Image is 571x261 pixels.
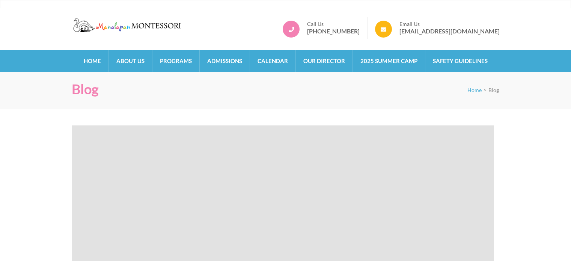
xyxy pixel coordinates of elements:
h1: Blog [72,81,99,97]
a: Programs [152,50,199,72]
a: Admissions [200,50,250,72]
a: [EMAIL_ADDRESS][DOMAIN_NAME] [399,27,500,35]
a: Our Director [296,50,353,72]
span: > [484,87,487,93]
a: Calendar [250,50,295,72]
span: Call Us [307,21,360,27]
a: Home [467,87,482,93]
img: Manalapan Montessori – #1 Rated Child Day Care Center in Manalapan NJ [72,17,184,33]
span: Email Us [399,21,500,27]
a: 2025 Summer Camp [353,50,425,72]
a: Home [76,50,108,72]
a: Safety Guidelines [425,50,495,72]
a: About Us [109,50,152,72]
a: [PHONE_NUMBER] [307,27,360,35]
